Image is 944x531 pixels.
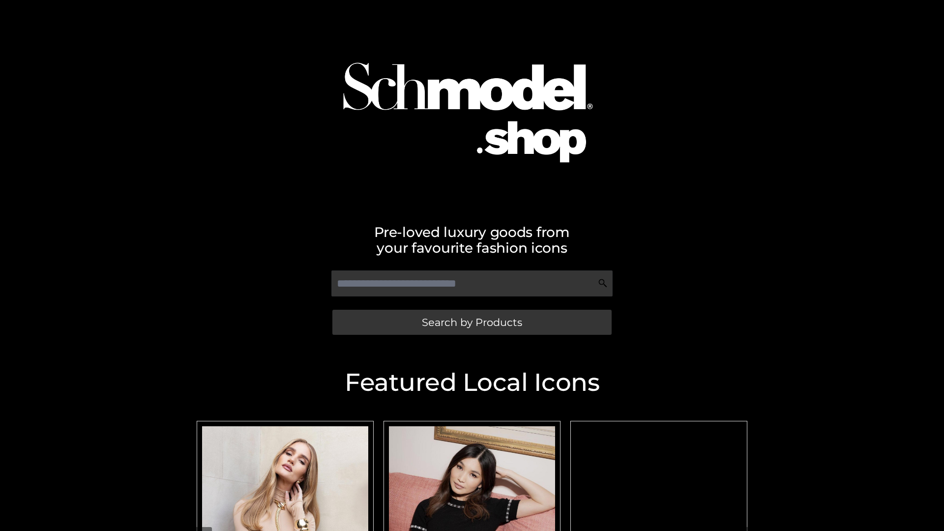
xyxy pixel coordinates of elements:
[422,317,522,327] span: Search by Products
[192,224,752,256] h2: Pre-loved luxury goods from your favourite fashion icons
[332,310,612,335] a: Search by Products
[598,278,608,288] img: Search Icon
[192,370,752,395] h2: Featured Local Icons​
